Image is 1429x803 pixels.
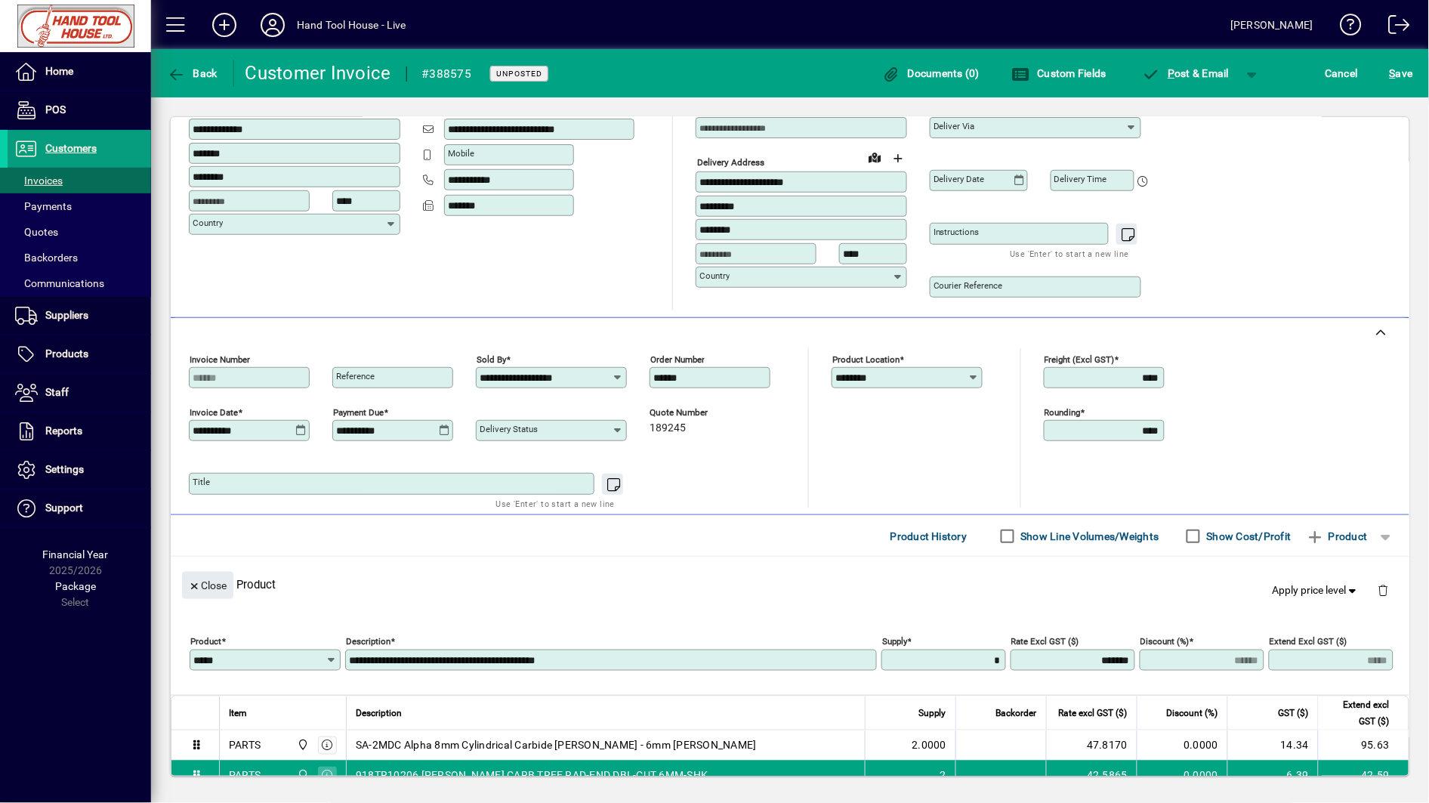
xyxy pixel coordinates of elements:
[1018,529,1159,544] label: Show Line Volumes/Weights
[882,637,907,647] mat-label: Supply
[245,61,391,85] div: Customer Invoice
[167,67,218,79] span: Back
[863,145,887,169] a: View on map
[1326,61,1359,85] span: Cancel
[1227,761,1318,791] td: 6.39
[55,580,96,592] span: Package
[8,451,151,489] a: Settings
[1134,60,1237,87] button: Post & Email
[356,768,708,783] span: 918TR10206 [PERSON_NAME] CARB TREE RAD-END DBL-CUT 6MM-SHK
[45,386,69,398] span: Staff
[45,309,88,321] span: Suppliers
[333,407,384,418] mat-label: Payment due
[15,252,78,264] span: Backorders
[1059,705,1128,721] span: Rate excl GST ($)
[8,270,151,296] a: Communications
[1140,637,1190,647] mat-label: Discount (%)
[293,767,310,784] span: Frankton
[650,408,740,418] span: Quote number
[1318,730,1409,761] td: 95.63
[15,226,58,238] span: Quotes
[8,412,151,450] a: Reports
[1267,577,1366,604] button: Apply price level
[699,270,730,281] mat-label: Country
[1328,696,1390,730] span: Extend excl GST ($)
[15,200,72,212] span: Payments
[496,495,615,512] mat-hint: Use 'Enter' to start a new line
[356,705,402,721] span: Description
[15,277,104,289] span: Communications
[887,146,911,170] button: Choose address
[45,463,84,475] span: Settings
[878,60,984,87] button: Documents (0)
[934,227,980,237] mat-label: Instructions
[650,354,705,365] mat-label: Order number
[1366,583,1402,597] app-page-header-button: Delete
[1045,407,1081,418] mat-label: Rounding
[480,424,538,434] mat-label: Delivery status
[1366,572,1402,608] button: Delete
[1279,705,1309,721] span: GST ($)
[190,407,238,418] mat-label: Invoice date
[151,60,234,87] app-page-header-button: Back
[1168,67,1175,79] span: P
[1227,730,1318,761] td: 14.34
[1307,524,1368,548] span: Product
[1204,529,1292,544] label: Show Cost/Profit
[1390,61,1413,85] span: ave
[45,502,83,514] span: Support
[8,53,151,91] a: Home
[1231,13,1313,37] div: [PERSON_NAME]
[297,13,406,37] div: Hand Tool House - Live
[1137,761,1227,791] td: 0.0000
[882,67,980,79] span: Documents (0)
[1011,637,1079,647] mat-label: Rate excl GST ($)
[1137,730,1227,761] td: 0.0000
[190,637,221,647] mat-label: Product
[380,93,404,117] button: Copy to Delivery address
[1054,174,1107,184] mat-label: Delivery time
[1167,705,1218,721] span: Discount (%)
[1011,67,1106,79] span: Custom Fields
[1318,761,1409,791] td: 42.59
[1299,523,1375,550] button: Product
[163,60,221,87] button: Back
[45,347,88,360] span: Products
[8,297,151,335] a: Suppliers
[346,637,390,647] mat-label: Description
[43,548,109,561] span: Financial Year
[996,705,1037,721] span: Backorder
[1322,60,1363,87] button: Cancel
[650,422,686,434] span: 189245
[1386,60,1417,87] button: Save
[8,490,151,527] a: Support
[45,65,73,77] span: Home
[940,768,946,783] span: 2
[496,69,542,79] span: Unposted
[248,11,297,39] button: Profile
[45,425,82,437] span: Reports
[934,174,985,184] mat-label: Delivery date
[200,11,248,39] button: Add
[1011,245,1129,262] mat-hint: Use 'Enter' to start a new line
[336,371,375,381] mat-label: Reference
[8,219,151,245] a: Quotes
[45,142,97,154] span: Customers
[8,335,151,373] a: Products
[1056,738,1128,753] div: 47.8170
[422,62,472,86] div: #388575
[8,91,151,129] a: POS
[15,174,63,187] span: Invoices
[448,148,474,159] mat-label: Mobile
[45,103,66,116] span: POS
[8,193,151,219] a: Payments
[293,737,310,754] span: Frankton
[934,121,975,131] mat-label: Deliver via
[193,218,223,228] mat-label: Country
[8,168,151,193] a: Invoices
[190,354,250,365] mat-label: Invoice number
[193,477,210,487] mat-label: Title
[8,374,151,412] a: Staff
[1142,67,1230,79] span: ost & Email
[1273,582,1360,598] span: Apply price level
